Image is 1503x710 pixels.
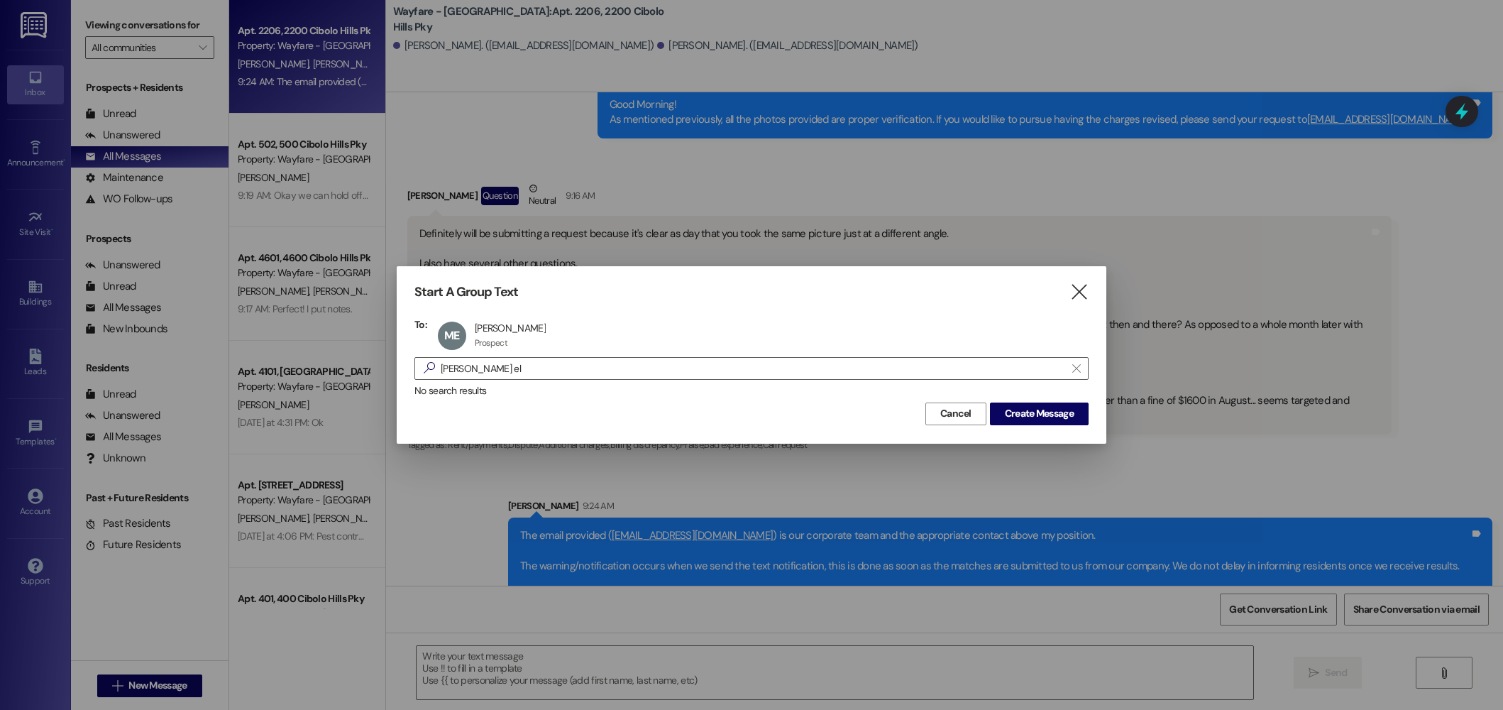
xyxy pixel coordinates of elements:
[1005,406,1074,421] span: Create Message
[925,403,986,425] button: Cancel
[414,318,427,331] h3: To:
[1069,285,1089,300] i: 
[414,284,518,300] h3: Start A Group Text
[1072,363,1080,374] i: 
[475,322,546,334] div: [PERSON_NAME]
[441,359,1065,378] input: Search for any contact or apartment
[414,383,1089,398] div: No search results
[940,406,971,421] span: Cancel
[444,328,459,343] span: ME
[1065,358,1088,379] button: Clear text
[475,337,507,349] div: Prospect
[990,403,1089,425] button: Create Message
[418,361,441,376] i: 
